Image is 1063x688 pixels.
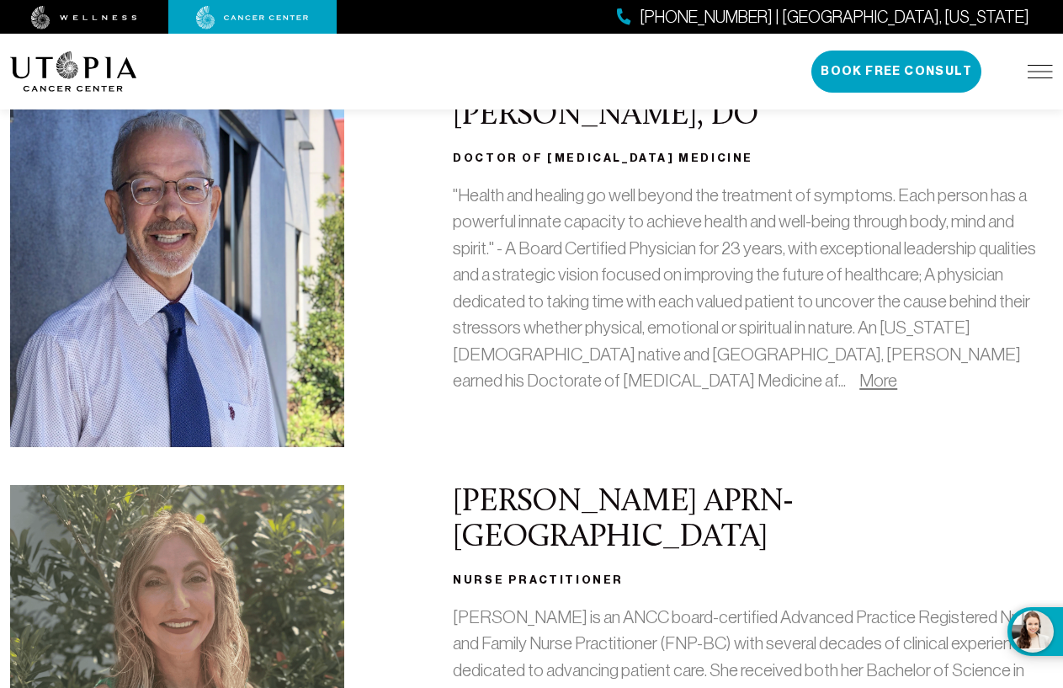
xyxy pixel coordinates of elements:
h2: [PERSON_NAME] APRN- [GEOGRAPHIC_DATA] [453,485,1053,556]
h3: Nurse Practitioner [453,570,1053,590]
img: icon-hamburger [1028,65,1053,78]
span: [PHONE_NUMBER] | [GEOGRAPHIC_DATA], [US_STATE] [640,5,1029,29]
h3: Doctor of [MEDICAL_DATA] Medicine [453,148,1053,168]
img: Douglas L. Nelson, DO [10,59,344,447]
button: Book Free Consult [811,51,981,93]
img: logo [10,51,137,92]
p: "Health and healing go well beyond the treatment of symptoms. Each person has a powerful innate c... [453,182,1053,394]
img: wellness [31,6,137,29]
img: cancer center [196,6,309,29]
h2: [PERSON_NAME], DO [453,99,1053,134]
a: More [859,371,897,390]
a: [PHONE_NUMBER] | [GEOGRAPHIC_DATA], [US_STATE] [617,5,1029,29]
